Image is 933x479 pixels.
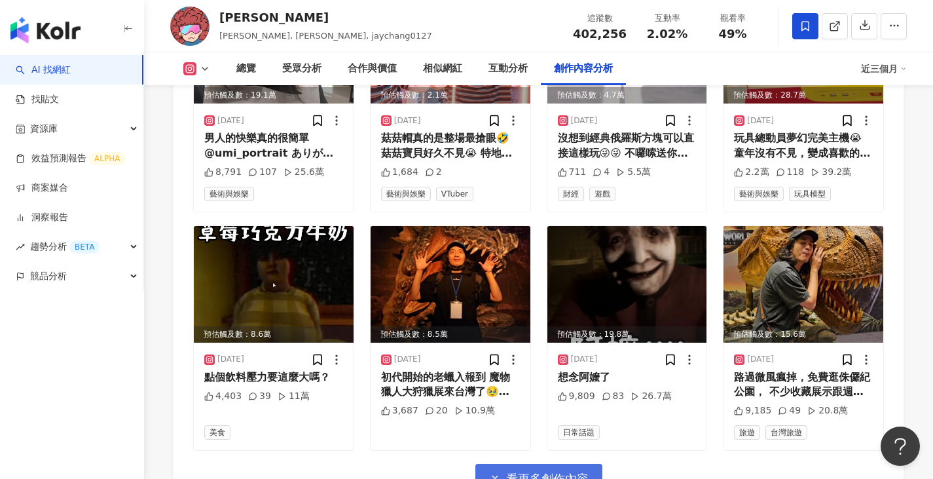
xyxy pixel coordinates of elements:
div: 預估觸及數：19.8萬 [547,326,707,343]
span: rise [16,242,25,252]
div: 49 [778,404,801,417]
div: 20.8萬 [807,404,848,417]
span: 財經 [558,187,584,201]
div: 想念阿嬤了 [558,370,697,385]
span: 台灣旅遊 [765,425,807,440]
div: 3,687 [381,404,418,417]
img: post-image [547,226,707,343]
a: searchAI 找網紅 [16,64,71,77]
div: 初代開始的老蠟入報到 魔物獵人大狩獵展來台灣了🥹我的青春啊 [PERSON_NAME]肯定要噴的 浮岳龍再不買下次看到不知道什麼時候 獵友們好久不見🥹 #monsterhunter [381,370,520,400]
iframe: Help Scout Beacon - Open [881,427,920,466]
div: [DATE] [747,354,774,365]
div: 26.7萬 [631,390,671,403]
div: 預估觸及數：19.1萬 [194,87,354,104]
div: 近三個月 [861,58,907,79]
div: post-image預估觸及數：8.6萬 [194,226,354,343]
a: 洞察報告 [16,211,68,224]
span: 資源庫 [30,114,58,144]
div: 4,403 [204,390,242,403]
span: 遊戲 [589,187,615,201]
div: 總覽 [236,61,256,77]
div: 路過微風瘋掉，免費逛侏儸紀公園， 不少收藏展示跟週邊，根本環球影城賣場😭😭😭 溫馨提醒是快閃店的樣子，趁早 與你分享的快樂勝過獨自擁有🥹 #jurrasicpark [734,370,873,400]
div: 預估觸及數：15.6萬 [723,326,883,343]
div: 83 [602,390,625,403]
div: 預估觸及數：8.6萬 [194,326,354,343]
div: 8,791 [204,166,242,179]
div: 創作內容分析 [554,61,613,77]
div: post-image預估觸及數：15.6萬 [723,226,883,343]
div: [PERSON_NAME] [219,9,432,26]
span: 49% [718,28,746,41]
img: post-image [194,226,354,343]
div: 追蹤數 [573,12,627,25]
div: 20 [425,404,448,417]
div: 9,809 [558,390,595,403]
img: post-image [371,226,530,343]
div: 預估觸及數：28.7萬 [723,87,883,104]
a: 找貼文 [16,93,59,106]
img: logo [10,17,81,43]
div: post-image預估觸及數：8.5萬 [371,226,530,343]
div: 玩具總動員夢幻完美主機😭 童年沒有不見，變成喜歡的樣子。 主機板胡迪，巴斯5070 從盒裝到機體全部都是[GEOGRAPHIC_DATA]是收藏，瘋掉 #toystory #msi #5070 [734,131,873,161]
span: 藝術與娛樂 [204,187,254,201]
div: [DATE] [217,115,244,126]
img: KOL Avatar [170,7,210,46]
div: [DATE] [747,115,774,126]
div: 互動率 [642,12,692,25]
span: 402,256 [573,27,627,41]
div: [DATE] [217,354,244,365]
span: VTuber [436,187,473,201]
div: BETA [69,240,100,254]
div: 9,185 [734,404,771,417]
div: 預估觸及數：2.1萬 [371,87,530,104]
div: [DATE] [571,115,598,126]
img: post-image [723,226,883,343]
div: 2.2萬 [734,166,769,179]
div: 互動分析 [488,61,528,77]
div: [DATE] [571,354,598,365]
div: 10.9萬 [454,404,495,417]
span: 藝術與娛樂 [381,187,431,201]
div: 118 [776,166,805,179]
span: 藝術與娛樂 [734,187,784,201]
span: 日常話題 [558,425,600,440]
span: 旅遊 [734,425,760,440]
div: 2 [425,166,442,179]
div: 107 [248,166,277,179]
span: 競品分析 [30,261,67,291]
div: 預估觸及數：4.7萬 [547,87,707,104]
div: [DATE] [394,354,421,365]
a: 效益預測報告ALPHA [16,152,125,165]
div: 1,684 [381,166,418,179]
span: 玩具模型 [789,187,831,201]
div: 4 [593,166,610,179]
div: 受眾分析 [282,61,321,77]
div: 39.2萬 [811,166,851,179]
div: 點個飲料壓力要這麼大嗎？ [204,370,343,385]
div: 男人的快樂真的很簡單 @umi_portrait ありがとうね❤️ (灬°ω°灬) [204,131,343,161]
div: 5.5萬 [616,166,651,179]
span: 趨勢分析 [30,232,100,261]
div: 合作與價值 [348,61,397,77]
div: 沒想到經典俄羅斯方塊可以直接這樣玩😜😜 不囉嗦送你到杜拜玩 聯名罐掃碼直接參加 Red Bull Tetris 全球挑戰賽 不要跟我搶名額，現在300多名 哭啊 @redbulltaiwan [558,131,697,161]
div: 711 [558,166,587,179]
div: 觀看率 [708,12,758,25]
div: 11萬 [278,390,310,403]
span: 美食 [204,425,230,440]
a: 商案媒合 [16,182,68,195]
div: 25.6萬 [284,166,324,179]
div: [DATE] [394,115,421,126]
span: 2.02% [647,28,687,41]
span: [PERSON_NAME], [PERSON_NAME], jaychang0127 [219,31,432,41]
div: 39 [248,390,271,403]
div: 菇菇帽真的是整場最搶眼🤣 菇菇寶貝好久不見😭 特地走一遭橘子嘉年華-『時光總橘』 @gamaniagroup 好多經典遊戲跟榜上大佬，《天堂M》《新楓之谷》、《新瑪奇》、《[PERSON_NAM... [381,131,520,161]
div: 預估觸及數：8.5萬 [371,326,530,343]
div: 相似網紅 [423,61,462,77]
div: post-image預估觸及數：19.8萬 [547,226,707,343]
